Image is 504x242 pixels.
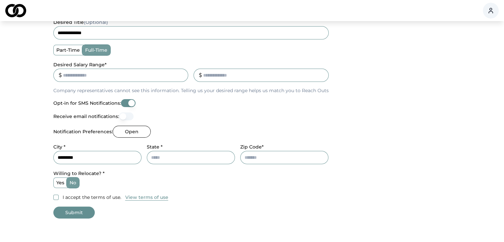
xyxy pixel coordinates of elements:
[53,101,121,105] label: Opt-in for SMS Notifications:
[113,126,151,138] button: Open
[53,144,66,150] label: City *
[5,4,26,17] img: logo
[53,114,119,119] label: Receive email notifications:
[194,62,196,68] label: _
[84,19,108,25] span: (Optional)
[240,144,264,150] label: Zip Code*
[53,62,107,68] label: Desired Salary Range *
[53,19,108,25] label: desired title
[53,87,329,94] p: Company representatives cannot see this information. Telling us your desired range helps us match...
[67,178,79,188] label: no
[54,45,83,55] label: part-time
[147,144,163,150] label: State *
[53,170,105,176] label: Willing to Relocate? *
[83,45,110,55] label: full-time
[199,71,202,79] div: $
[63,194,121,201] label: I accept the terms of use.
[125,193,168,201] a: View terms of use
[53,207,95,218] button: Submit
[125,194,168,201] button: View terms of use
[59,71,62,79] div: $
[54,178,67,188] label: yes
[53,129,113,134] label: Notification Preferences:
